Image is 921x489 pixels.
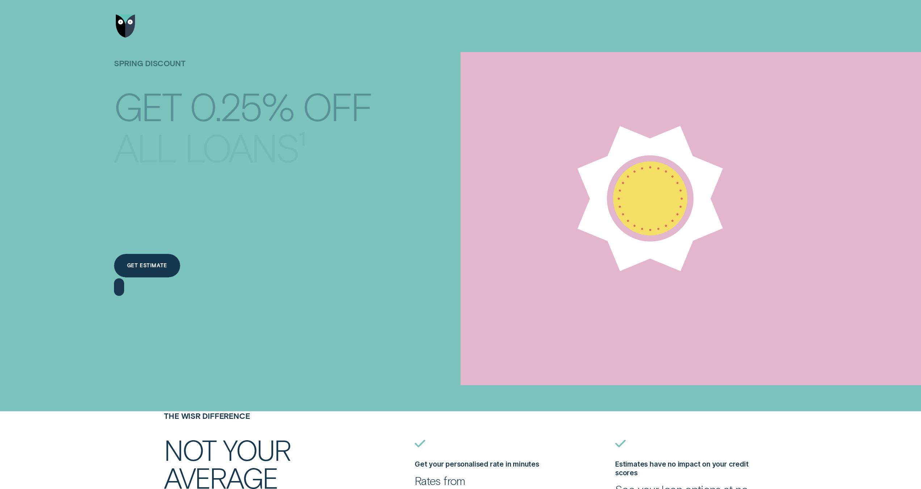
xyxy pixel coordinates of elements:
div: all [114,129,176,165]
a: Get estimate [114,254,180,277]
label: Estimates have no impact on your credit scores [615,460,749,477]
div: loans¹ [185,129,305,165]
h4: THE WISR DIFFERENCE [164,411,356,420]
img: Wisr [116,14,135,38]
div: 0.25% [190,87,293,123]
div: Get [114,87,181,123]
h1: SPRING DISCOUNT [114,59,371,82]
h4: Get 0.25% off all loans¹ [114,76,371,149]
div: off [303,87,371,123]
label: Get your personalised rate in minutes [415,460,539,468]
